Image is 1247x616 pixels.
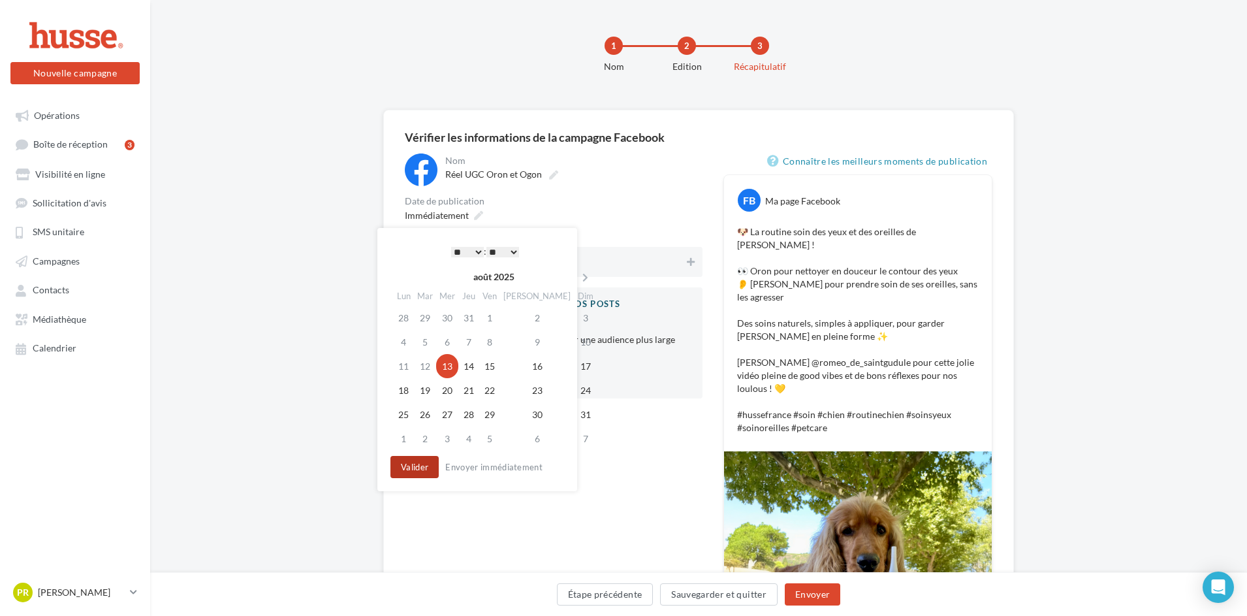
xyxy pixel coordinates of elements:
td: 3 [574,306,597,330]
td: 13 [436,354,458,378]
span: Opérations [34,110,80,121]
th: Dim [574,287,597,306]
div: Nom [572,60,655,73]
td: 2 [414,427,436,451]
a: Connaître les meilleurs moments de publication [767,154,992,169]
td: 5 [479,427,500,451]
td: 4 [458,427,479,451]
td: 15 [479,354,500,378]
div: 3 [125,140,134,150]
td: 4 [393,330,414,354]
a: Visibilité en ligne [8,162,142,186]
div: Open Intercom Messenger [1203,572,1234,603]
span: Contacts [33,285,69,296]
th: [PERSON_NAME] [500,287,574,306]
th: Ven [479,287,500,306]
td: 26 [414,402,436,427]
button: Sauvegarder et quitter [660,583,778,606]
td: 2 [500,306,574,330]
th: Mar [414,287,436,306]
td: 1 [393,427,414,451]
td: 31 [458,306,479,330]
a: Sollicitation d'avis [8,191,142,214]
div: Nom [445,156,700,165]
td: 28 [458,402,479,427]
button: Valider [390,456,439,478]
td: 30 [500,402,574,427]
a: SMS unitaire [8,219,142,243]
span: Immédiatement [405,210,469,221]
span: SMS unitaire [33,227,84,238]
td: 23 [500,378,574,402]
a: Calendrier [8,336,142,359]
div: : [419,242,551,261]
span: Boîte de réception [33,139,108,150]
td: 3 [436,427,458,451]
a: Campagnes [8,249,142,272]
td: 18 [393,378,414,402]
span: Campagnes [33,255,80,267]
td: 19 [414,378,436,402]
a: Contacts [8,278,142,301]
th: Lun [393,287,414,306]
a: Boîte de réception3 [8,132,142,156]
td: 20 [436,378,458,402]
a: Médiathèque [8,307,142,331]
div: 1 [605,37,623,55]
div: Edition [645,60,729,73]
td: 17 [574,354,597,378]
a: Opérations [8,103,142,127]
td: 9 [500,330,574,354]
div: FB [738,189,761,212]
td: 7 [574,427,597,451]
div: Récapitulatif [718,60,802,73]
td: 16 [500,354,574,378]
td: 11 [393,354,414,378]
td: 1 [479,306,500,330]
td: 28 [393,306,414,330]
p: [PERSON_NAME] [38,586,125,599]
td: 22 [479,378,500,402]
div: 3 [751,37,769,55]
div: Vérifier les informations de la campagne Facebook [405,131,992,143]
th: août 2025 [414,267,574,287]
td: 10 [574,330,597,354]
td: 24 [574,378,597,402]
a: PR [PERSON_NAME] [10,580,140,605]
td: 12 [414,354,436,378]
td: 30 [436,306,458,330]
td: 29 [479,402,500,427]
span: PR [17,586,29,599]
button: Nouvelle campagne [10,62,140,84]
button: Envoyer [785,583,840,606]
td: 6 [436,330,458,354]
div: Ma page Facebook [765,195,840,208]
td: 21 [458,378,479,402]
span: Médiathèque [33,314,86,325]
td: 7 [458,330,479,354]
div: 2 [678,37,696,55]
td: 29 [414,306,436,330]
span: Visibilité en ligne [35,169,105,180]
button: Étape précédente [557,583,654,606]
td: 6 [500,427,574,451]
td: 25 [393,402,414,427]
th: Mer [436,287,458,306]
div: Date de publication [405,197,702,206]
td: 8 [479,330,500,354]
td: 5 [414,330,436,354]
button: Envoyer immédiatement [440,459,548,475]
p: 🐶 La routine soin des yeux et des oreilles de [PERSON_NAME] ! 👀 Oron pour nettoyer en douceur le ... [737,225,979,434]
td: 27 [436,402,458,427]
td: 31 [574,402,597,427]
span: Réel UGC Oron et Ogon [445,169,542,180]
td: 14 [458,354,479,378]
span: Calendrier [33,343,76,354]
span: Sollicitation d'avis [33,197,106,208]
th: Jeu [458,287,479,306]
